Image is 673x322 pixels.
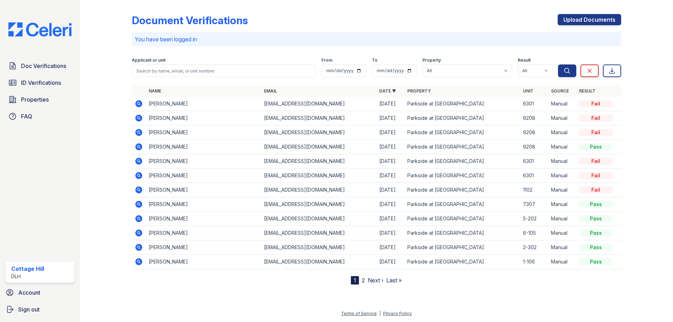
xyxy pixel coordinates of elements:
[261,240,376,255] td: [EMAIL_ADDRESS][DOMAIN_NAME]
[579,244,613,251] div: Pass
[261,197,376,212] td: [EMAIL_ADDRESS][DOMAIN_NAME]
[372,57,378,63] label: To
[261,111,376,125] td: [EMAIL_ADDRESS][DOMAIN_NAME]
[520,197,548,212] td: 7307
[146,154,261,169] td: [PERSON_NAME]
[376,197,405,212] td: [DATE]
[548,197,576,212] td: Manual
[548,125,576,140] td: Manual
[405,125,520,140] td: Parkside at [GEOGRAPHIC_DATA]
[520,97,548,111] td: 6301
[520,140,548,154] td: 9208
[405,97,520,111] td: Parkside at [GEOGRAPHIC_DATA]
[376,255,405,269] td: [DATE]
[261,255,376,269] td: [EMAIL_ADDRESS][DOMAIN_NAME]
[548,97,576,111] td: Manual
[405,226,520,240] td: Parkside at [GEOGRAPHIC_DATA]
[579,143,613,150] div: Pass
[368,277,383,284] a: Next ›
[579,158,613,165] div: Fail
[548,140,576,154] td: Manual
[548,240,576,255] td: Manual
[405,154,520,169] td: Parkside at [GEOGRAPHIC_DATA]
[548,226,576,240] td: Manual
[264,88,277,94] a: Email
[405,212,520,226] td: Parkside at [GEOGRAPHIC_DATA]
[11,273,44,280] div: DLH
[405,255,520,269] td: Parkside at [GEOGRAPHIC_DATA]
[3,22,77,36] img: CE_Logo_Blue-a8612792a0a2168367f1c8372b55b34899dd931a85d93a1a3d3e32e68fde9ad4.png
[6,76,74,90] a: ID Verifications
[405,140,520,154] td: Parkside at [GEOGRAPHIC_DATA]
[376,226,405,240] td: [DATE]
[6,59,74,73] a: Doc Verifications
[548,255,576,269] td: Manual
[520,255,548,269] td: 1-106
[548,111,576,125] td: Manual
[520,226,548,240] td: 6-105
[579,88,596,94] a: Result
[579,201,613,208] div: Pass
[11,265,44,273] div: Cottage Hill
[407,88,431,94] a: Property
[422,57,441,63] label: Property
[405,197,520,212] td: Parkside at [GEOGRAPHIC_DATA]
[146,111,261,125] td: [PERSON_NAME]
[405,240,520,255] td: Parkside at [GEOGRAPHIC_DATA]
[149,88,161,94] a: Name
[146,197,261,212] td: [PERSON_NAME]
[321,57,332,63] label: From
[579,258,613,265] div: Pass
[261,125,376,140] td: [EMAIL_ADDRESS][DOMAIN_NAME]
[383,311,412,316] a: Privacy Policy
[520,240,548,255] td: 2-302
[523,88,533,94] a: Unit
[405,183,520,197] td: Parkside at [GEOGRAPHIC_DATA]
[21,62,66,70] span: Doc Verifications
[146,226,261,240] td: [PERSON_NAME]
[6,109,74,123] a: FAQ
[376,183,405,197] td: [DATE]
[405,111,520,125] td: Parkside at [GEOGRAPHIC_DATA]
[579,186,613,193] div: Fail
[376,97,405,111] td: [DATE]
[405,169,520,183] td: Parkside at [GEOGRAPHIC_DATA]
[21,95,49,104] span: Properties
[132,57,165,63] label: Applicant or unit
[132,14,248,27] div: Document Verifications
[548,169,576,183] td: Manual
[558,14,621,25] a: Upload Documents
[18,288,40,297] span: Account
[146,183,261,197] td: [PERSON_NAME]
[146,140,261,154] td: [PERSON_NAME]
[548,154,576,169] td: Manual
[376,125,405,140] td: [DATE]
[376,154,405,169] td: [DATE]
[21,78,61,87] span: ID Verifications
[579,115,613,122] div: Fail
[520,111,548,125] td: 9208
[261,140,376,154] td: [EMAIL_ADDRESS][DOMAIN_NAME]
[261,212,376,226] td: [EMAIL_ADDRESS][DOMAIN_NAME]
[132,64,316,77] input: Search by name, email, or unit number
[3,286,77,300] a: Account
[146,97,261,111] td: [PERSON_NAME]
[261,154,376,169] td: [EMAIL_ADDRESS][DOMAIN_NAME]
[146,169,261,183] td: [PERSON_NAME]
[3,302,77,316] a: Sign out
[135,35,618,43] p: You have been logged in
[21,112,32,121] span: FAQ
[579,215,613,222] div: Pass
[261,183,376,197] td: [EMAIL_ADDRESS][DOMAIN_NAME]
[379,88,396,94] a: Date ▼
[520,154,548,169] td: 6301
[520,212,548,226] td: 5-202
[351,276,359,285] div: 1
[376,140,405,154] td: [DATE]
[376,240,405,255] td: [DATE]
[386,277,402,284] a: Last »
[261,226,376,240] td: [EMAIL_ADDRESS][DOMAIN_NAME]
[146,240,261,255] td: [PERSON_NAME]
[261,169,376,183] td: [EMAIL_ADDRESS][DOMAIN_NAME]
